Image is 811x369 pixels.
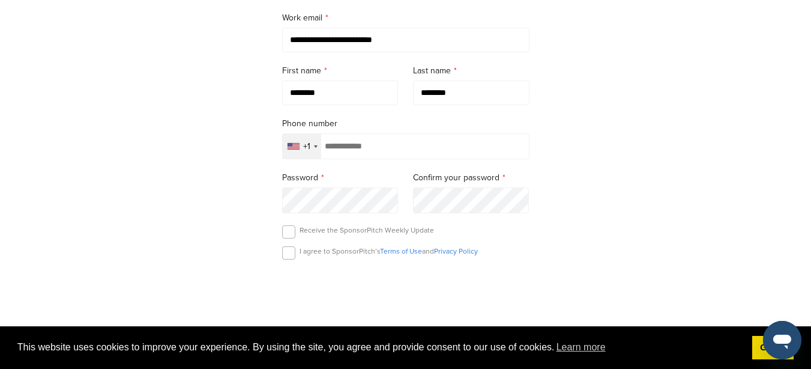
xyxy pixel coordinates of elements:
iframe: reCAPTCHA [337,273,474,309]
label: Password [282,171,399,184]
a: learn more about cookies [555,338,607,356]
a: Privacy Policy [434,247,478,255]
a: Terms of Use [380,247,422,255]
label: Last name [413,64,529,78]
iframe: Button to launch messaging window [763,321,801,359]
a: dismiss cookie message [752,336,794,360]
span: This website uses cookies to improve your experience. By using the site, you agree and provide co... [17,338,743,356]
label: Phone number [282,117,529,130]
label: First name [282,64,399,78]
p: I agree to SponsorPitch’s and [300,246,478,256]
div: +1 [303,142,310,151]
label: Confirm your password [413,171,529,184]
label: Work email [282,11,529,25]
p: Receive the SponsorPitch Weekly Update [300,225,434,235]
div: Selected country [283,134,321,159]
